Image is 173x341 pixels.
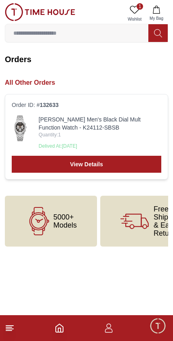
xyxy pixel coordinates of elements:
h2: All Other Orders [5,78,168,88]
img: ... [12,115,29,141]
span: Wishlist [124,16,145,22]
button: My Bag [145,3,168,24]
a: Home [55,323,64,333]
a: [PERSON_NAME] Men's Black Dial Mult Function Watch - K24112-SBSB [39,115,161,132]
a: View Details [12,156,161,173]
img: ... [5,3,75,21]
span: 132633 [40,102,59,108]
a: 1Wishlist [124,3,145,24]
div: Chat Widget [149,317,167,335]
span: Quantity: 1 [39,132,161,138]
span: 5000+ Models [53,213,77,229]
span: 1 [137,3,143,10]
h2: Orders [5,54,168,65]
span: Order ID: # [12,101,59,109]
span: Delived At: [DATE] [39,143,77,149]
span: My Bag [146,15,167,21]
